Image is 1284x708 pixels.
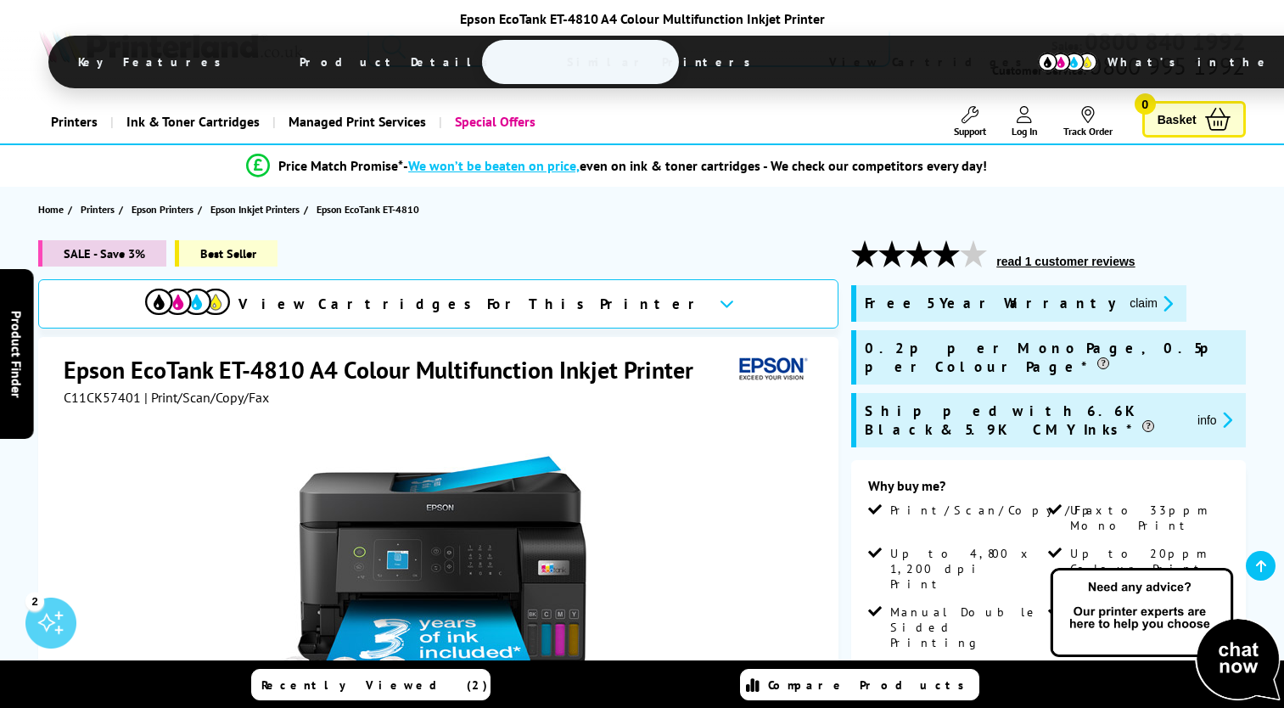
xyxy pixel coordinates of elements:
[1192,410,1237,430] button: promo-description
[890,604,1045,650] span: Manual Double Sided Printing
[954,106,986,138] a: Support
[768,677,973,693] span: Compare Products
[274,42,523,82] span: Product Details
[132,200,198,218] a: Epson Printers
[110,100,272,143] a: Ink & Toner Cartridges
[1046,565,1284,705] img: Open Live Chat window
[541,42,785,82] span: Similar Printers
[1038,53,1097,71] img: cmyk-icon.svg
[1070,546,1225,576] span: Up to 20ppm Colour Print
[1158,108,1197,131] span: Basket
[1070,503,1225,533] span: Up to 33ppm Mono Print
[132,200,193,218] span: Epson Printers
[408,157,580,174] span: We won’t be beaten on price,
[38,240,166,267] span: SALE - Save 3%
[81,200,119,218] a: Printers
[144,389,269,406] span: | Print/Scan/Copy/Fax
[145,289,230,315] img: View Cartridges
[317,200,419,218] span: Epson EcoTank ET-4810
[740,669,979,700] a: Compare Products
[865,294,1116,313] span: Free 5 Year Warranty
[210,200,300,218] span: Epson Inkjet Printers
[210,200,304,218] a: Epson Inkjet Printers
[868,477,1228,503] div: Why buy me?
[272,100,439,143] a: Managed Print Services
[1012,125,1038,138] span: Log In
[890,503,1108,518] span: Print/Scan/Copy/Fax
[954,125,986,138] span: Support
[865,339,1236,376] span: 0.2p per Mono Page, 0.5p per Colour Page*
[1063,106,1113,138] a: Track Order
[261,677,488,693] span: Recently Viewed (2)
[38,200,64,218] span: Home
[64,389,141,406] span: C11CK57401
[25,592,44,610] div: 2
[8,151,1225,181] li: modal_Promise
[126,100,260,143] span: Ink & Toner Cartridges
[804,40,1063,84] span: View Cartridges
[81,200,115,218] span: Printers
[732,354,810,385] img: Epson
[865,402,1184,439] span: Shipped with 6.6K Black & 5.9K CMY Inks*
[53,42,255,82] span: Key Features
[1142,101,1246,138] a: Basket 0
[890,546,1045,592] span: Up to 4,800 x 1,200 dpi Print
[1124,294,1178,313] button: promo-description
[8,311,25,398] span: Product Finder
[403,157,987,174] div: - even on ink & toner cartridges - We check our competitors every day!
[238,295,705,313] span: View Cartridges For This Printer
[1135,93,1156,115] span: 0
[48,10,1236,27] div: Epson EcoTank ET-4810 A4 Colour Multifunction Inkjet Printer
[991,254,1140,269] button: read 1 customer reviews
[317,200,423,218] a: Epson EcoTank ET-4810
[439,100,548,143] a: Special Offers
[64,354,710,385] h1: Epson EcoTank ET-4810 A4 Colour Multifunction Inkjet Printer
[175,240,278,267] span: Best Seller
[1012,106,1038,138] a: Log In
[38,100,110,143] a: Printers
[251,669,491,700] a: Recently Viewed (2)
[38,200,68,218] a: Home
[278,157,403,174] span: Price Match Promise*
